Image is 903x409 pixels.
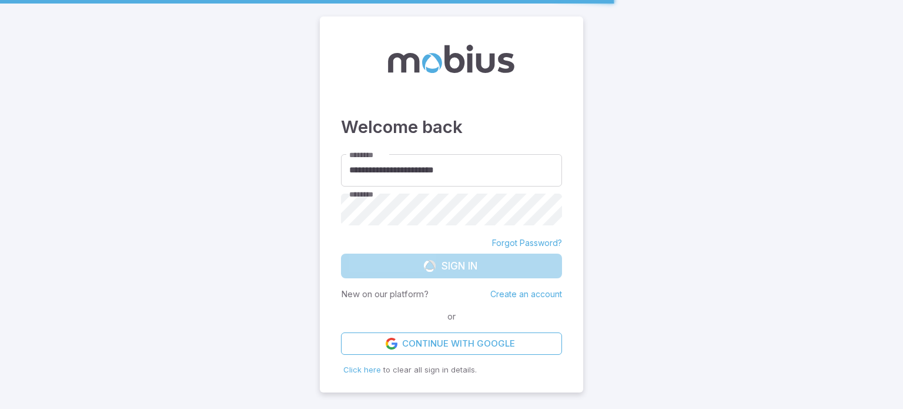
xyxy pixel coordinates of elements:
[343,364,560,376] p: to clear all sign in details.
[341,114,562,140] h3: Welcome back
[492,237,562,249] a: Forgot Password?
[343,365,381,374] span: Click here
[341,288,429,301] p: New on our platform?
[341,332,562,355] a: Continue with Google
[444,310,459,323] span: or
[490,289,562,299] a: Create an account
